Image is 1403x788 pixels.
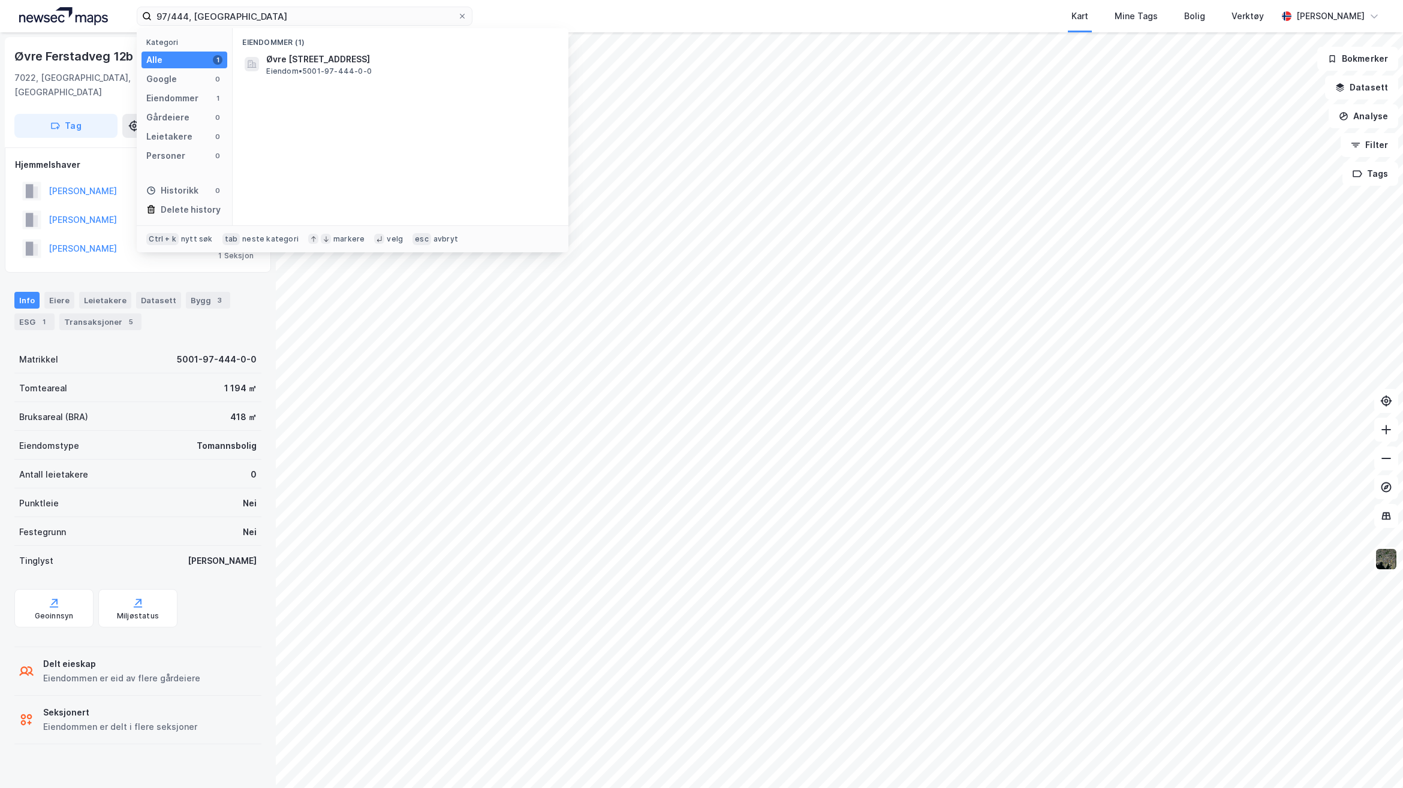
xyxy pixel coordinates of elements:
[35,611,74,621] div: Geoinnsyn
[1343,730,1403,788] iframe: Chat Widget
[213,74,222,84] div: 0
[197,439,257,453] div: Tomannsbolig
[1115,9,1158,23] div: Mine Tags
[188,554,257,568] div: [PERSON_NAME]
[266,67,372,76] span: Eiendom • 5001-97-444-0-0
[19,554,53,568] div: Tinglyst
[161,203,221,217] div: Delete history
[117,611,159,621] div: Miljøstatus
[14,71,168,99] div: 7022, [GEOGRAPHIC_DATA], [GEOGRAPHIC_DATA]
[14,313,55,330] div: ESG
[224,381,257,395] div: 1 194 ㎡
[1329,104,1398,128] button: Analyse
[251,467,257,482] div: 0
[218,251,254,261] div: 1 Seksjon
[146,72,177,86] div: Google
[1375,548,1398,570] img: 9k=
[38,316,50,328] div: 1
[19,352,58,367] div: Matrikkel
[44,292,74,309] div: Eiere
[1343,730,1403,788] div: Kontrollprogram for chat
[243,525,257,539] div: Nei
[213,93,222,103] div: 1
[242,234,299,244] div: neste kategori
[433,234,458,244] div: avbryt
[213,113,222,122] div: 0
[19,410,88,424] div: Bruksareal (BRA)
[243,496,257,511] div: Nei
[1184,9,1205,23] div: Bolig
[19,7,108,25] img: logo.a4113a55bc3d86da70a041830d287a7e.svg
[213,55,222,65] div: 1
[19,525,66,539] div: Festegrunn
[146,233,179,245] div: Ctrl + k
[146,91,198,105] div: Eiendommer
[387,234,403,244] div: velg
[146,38,227,47] div: Kategori
[333,234,365,244] div: markere
[15,158,261,172] div: Hjemmelshaver
[186,292,230,309] div: Bygg
[14,292,40,309] div: Info
[43,720,197,734] div: Eiendommen er delt i flere seksjoner
[14,114,118,138] button: Tag
[213,294,225,306] div: 3
[413,233,431,245] div: esc
[146,110,189,125] div: Gårdeiere
[125,316,137,328] div: 5
[230,410,257,424] div: 418 ㎡
[181,234,213,244] div: nytt søk
[1342,162,1398,186] button: Tags
[222,233,240,245] div: tab
[43,671,200,686] div: Eiendommen er eid av flere gårdeiere
[19,439,79,453] div: Eiendomstype
[43,705,197,720] div: Seksjonert
[177,352,257,367] div: 5001-97-444-0-0
[43,657,200,671] div: Delt eieskap
[19,496,59,511] div: Punktleie
[59,313,141,330] div: Transaksjoner
[146,183,198,198] div: Historikk
[1296,9,1365,23] div: [PERSON_NAME]
[19,467,88,482] div: Antall leietakere
[233,28,568,50] div: Eiendommer (1)
[213,186,222,195] div: 0
[152,7,457,25] input: Søk på adresse, matrikkel, gårdeiere, leietakere eller personer
[1341,133,1398,157] button: Filter
[1317,47,1398,71] button: Bokmerker
[146,53,162,67] div: Alle
[213,132,222,141] div: 0
[146,129,192,144] div: Leietakere
[19,381,67,395] div: Tomteareal
[213,151,222,161] div: 0
[1232,9,1264,23] div: Verktøy
[136,292,181,309] div: Datasett
[146,149,185,163] div: Personer
[266,52,554,67] span: Øvre [STREET_ADDRESS]
[1325,76,1398,99] button: Datasett
[14,47,136,66] div: Øvre Ferstadveg 12b
[1071,9,1088,23] div: Kart
[79,292,131,309] div: Leietakere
